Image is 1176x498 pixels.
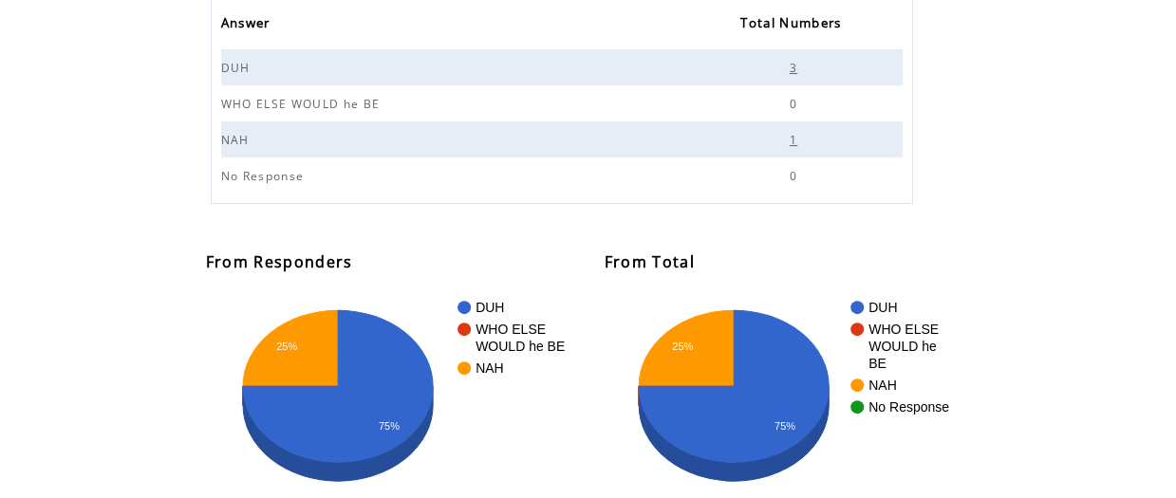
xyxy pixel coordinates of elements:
text: 75% [378,420,399,432]
a: Total Numbers [740,9,850,41]
text: No Response [868,399,949,415]
text: NAH [868,378,897,393]
a: 3 [788,60,804,73]
a: Answer [221,9,280,41]
span: Answer [221,9,275,41]
text: WOULD he BE [476,339,565,354]
span: 1 [790,132,802,148]
text: 25% [672,341,693,352]
span: 0 [790,168,802,184]
span: WHO ELSE WOULD he BE [221,96,385,112]
span: 0 [790,96,802,112]
span: 3 [790,60,802,76]
text: 75% [774,420,794,432]
text: WHO ELSE [868,322,939,337]
text: BE [868,356,887,371]
text: DUH [476,300,504,315]
text: WOULD he [868,339,937,354]
span: From Responders [206,251,353,272]
text: NAH [476,360,504,376]
a: 1 [788,132,804,145]
span: From Total [605,251,695,272]
span: DUH [221,60,255,76]
span: NAH [221,132,254,148]
text: DUH [868,300,897,315]
text: WHO ELSE [476,322,546,337]
text: 25% [276,341,297,352]
span: No Response [221,168,309,184]
span: Total Numbers [740,9,846,41]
